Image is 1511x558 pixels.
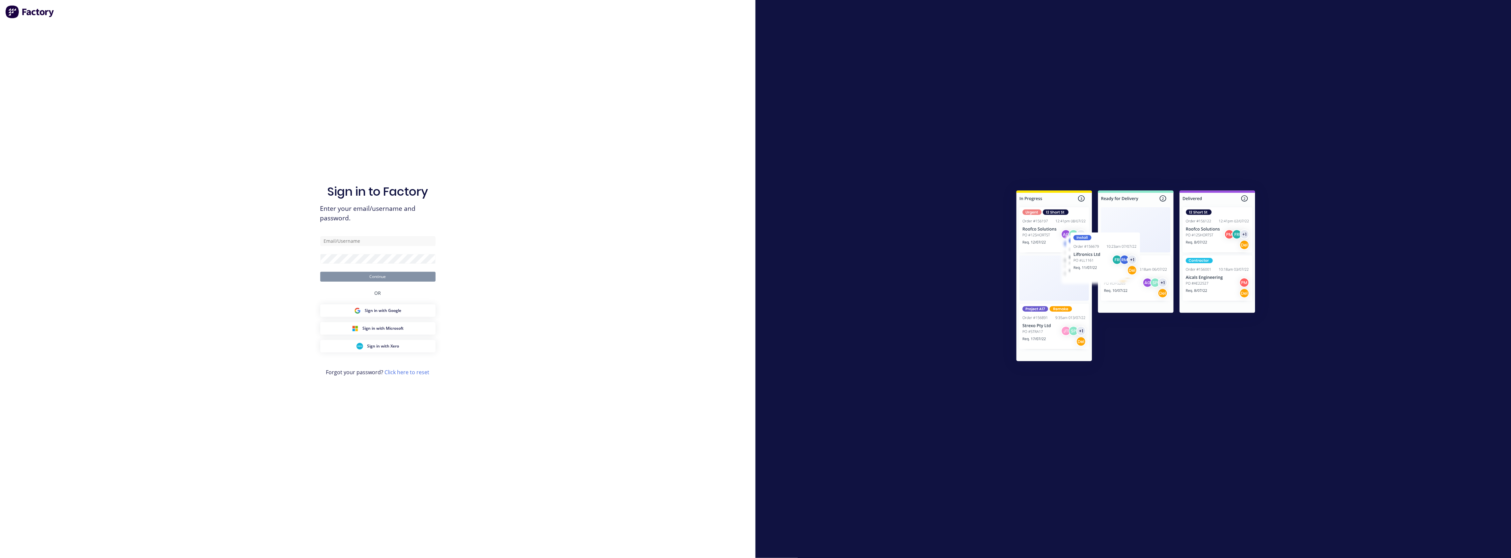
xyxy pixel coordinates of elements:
button: Xero Sign inSign in with Xero [320,340,436,352]
span: Enter your email/username and password. [320,204,436,223]
span: Sign in with Xero [367,343,399,349]
span: Forgot your password? [326,368,430,376]
a: Click here to reset [385,369,430,376]
img: Google Sign in [354,307,361,314]
img: Sign in [1002,177,1270,377]
div: OR [375,282,381,304]
button: Google Sign inSign in with Google [320,304,436,317]
button: Microsoft Sign inSign in with Microsoft [320,322,436,335]
img: Microsoft Sign in [352,325,358,332]
span: Sign in with Google [365,308,401,314]
button: Continue [320,272,436,282]
span: Sign in with Microsoft [362,325,404,331]
input: Email/Username [320,236,436,246]
img: Xero Sign in [356,343,363,349]
h1: Sign in to Factory [328,184,428,199]
img: Factory [5,5,55,18]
